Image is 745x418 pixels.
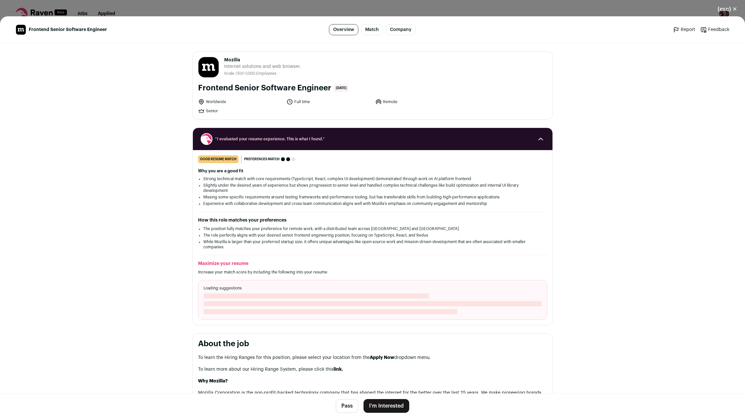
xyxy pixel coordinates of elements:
[198,280,547,320] div: Loading suggestions
[203,233,542,238] li: The role perfectly aligns with your desired senior frontend engineering position, focusing on Typ...
[198,366,547,373] p: To learn more about our Hiring Range System, please click this
[198,339,547,349] h2: About the job
[334,84,349,92] span: [DATE]
[203,176,542,181] li: Strong technical match with core requirements (TypeScript, React, complex UI development) demonst...
[375,99,460,105] li: Remote
[198,217,547,224] h2: How this role matches your preferences
[203,239,542,250] li: While Mozilla is larger than your preferred startup size, it offers unique advantages like open-s...
[203,201,542,206] li: Experience with collaborative development and cross-team communication aligns well with Mozilla's...
[361,24,383,35] a: Match
[224,57,301,63] span: Mozilla
[203,226,542,231] li: The position fully matches your preference for remote work, with a distributed team across [GEOGR...
[198,168,547,174] h2: Why you are a good fit
[198,83,331,93] h1: Frontend Senior Software Engineer
[386,24,416,35] a: Company
[198,379,228,383] strong: Why Mozilla?
[198,108,283,114] li: Senior
[700,26,729,33] a: Feedback
[287,99,371,105] li: Full time
[673,26,695,33] a: Report
[29,26,107,33] span: Frontend Senior Software Engineer
[237,71,276,75] span: 501-1,000 Employees
[236,71,276,76] li: /
[244,156,280,163] span: Preferences match
[364,399,409,413] button: I'm Interested
[203,183,542,193] li: Slightly under the desired years of experience but shows progression to senior level and handled ...
[198,57,219,77] img: ed6f39911129357e39051950c0635099861b11d33cdbe02a057c56aa8f195c9d.jpg
[16,25,26,35] img: ed6f39911129357e39051950c0635099861b11d33cdbe02a057c56aa8f195c9d.jpg
[198,99,283,105] li: Worldwide
[334,367,343,372] a: link.
[215,136,530,142] span: “I evaluated your resume experience. This is what I found.”
[224,63,301,70] span: Internet solutions and web browser.
[329,24,358,35] a: Overview
[203,194,542,200] li: Missing some specific requirements around testing frameworks and performance tooling, but has tra...
[198,354,547,361] p: To learn the Hiring Ranges for this position, please select your location from the dropdown menu.
[336,399,358,413] button: Pass
[710,2,745,16] button: Close modal
[198,390,547,416] p: Mozilla Corporation is the non-profit-backed technology company that has shaped the internet for ...
[224,71,236,76] li: Scale
[198,155,239,163] div: good resume match
[198,270,547,275] p: Increase your match score by including the following into your resume
[198,260,547,267] h2: Maximize your resume
[370,355,394,360] strong: Apply Now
